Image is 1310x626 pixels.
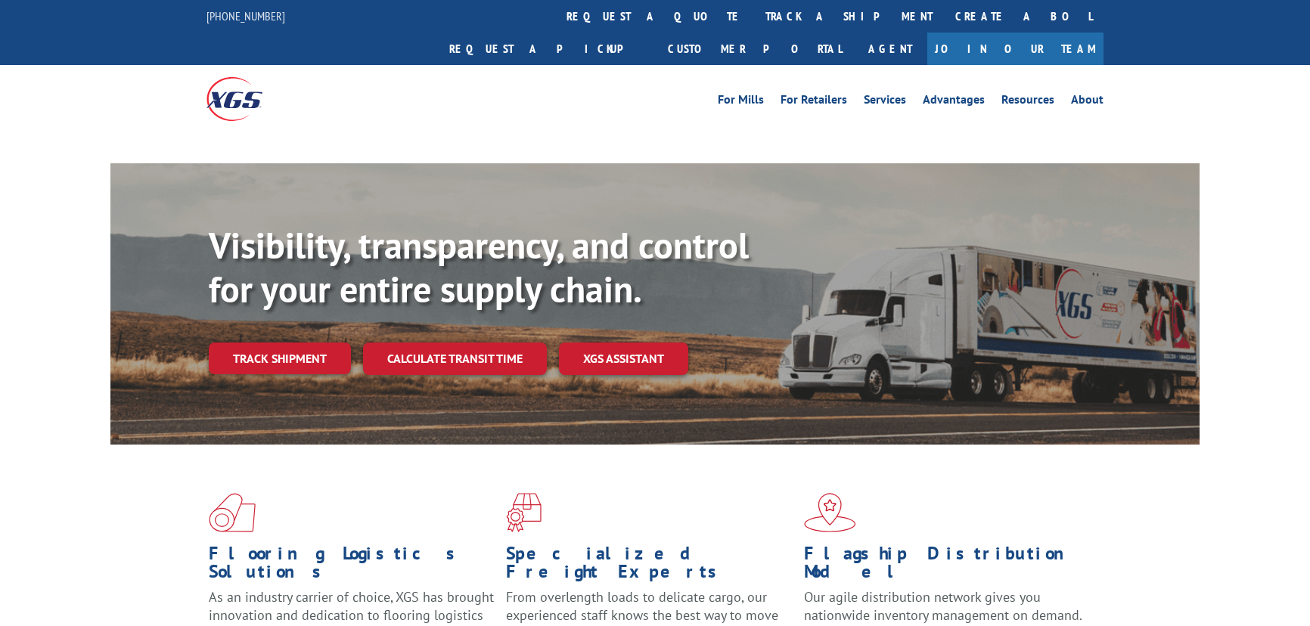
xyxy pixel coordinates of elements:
[209,222,749,312] b: Visibility, transparency, and control for your entire supply chain.
[781,94,847,110] a: For Retailers
[506,493,542,532] img: xgs-icon-focused-on-flooring-red
[209,342,351,374] a: Track shipment
[923,94,985,110] a: Advantages
[804,493,856,532] img: xgs-icon-flagship-distribution-model-red
[804,588,1082,624] span: Our agile distribution network gives you nationwide inventory management on demand.
[209,544,495,588] h1: Flooring Logistics Solutions
[927,33,1104,65] a: Join Our Team
[209,493,256,532] img: xgs-icon-total-supply-chain-intelligence-red
[1001,94,1054,110] a: Resources
[1071,94,1104,110] a: About
[206,8,285,23] a: [PHONE_NUMBER]
[853,33,927,65] a: Agent
[718,94,764,110] a: For Mills
[559,342,688,375] a: XGS ASSISTANT
[506,544,792,588] h1: Specialized Freight Experts
[864,94,906,110] a: Services
[657,33,853,65] a: Customer Portal
[438,33,657,65] a: Request a pickup
[363,342,547,375] a: Calculate transit time
[804,544,1090,588] h1: Flagship Distribution Model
